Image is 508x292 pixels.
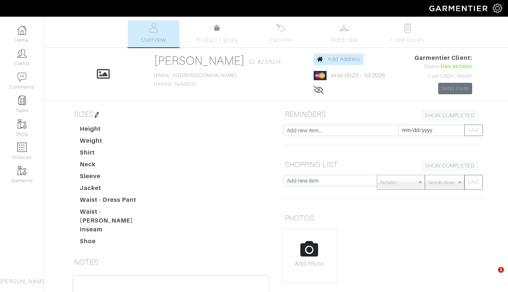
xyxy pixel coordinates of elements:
[74,225,158,237] dt: Inseam
[415,54,472,62] span: Garmentier Client:
[328,56,360,62] span: Add Address
[314,54,364,65] a: Add Address
[282,107,481,122] h5: REMINDERS
[483,267,501,285] iframe: Intercom live chat
[276,23,285,33] img: orders-27d20c2124de7fd6de4e0e44c1d41de31381a507db9b33961299e4e07d508b8c.svg
[314,71,327,80] img: mastercard-2c98a0d54659f76b027c6839bea21931c3e23d06ea5b2b5660056f2e14d2f154.png
[255,20,307,47] a: Invoices
[331,35,357,44] span: Wardrobe
[422,110,478,121] a: SHOW COMPLETED
[74,196,158,207] dt: Waist - Dress Pant
[438,83,472,94] a: Send Invite
[74,207,158,225] dt: Waist - [PERSON_NAME]
[74,148,158,160] dt: Shirt
[464,125,483,136] button: SAVE
[17,49,27,58] img: clients-icon-6bae9207a08558b7cb47a8932f037763ab4055f8c8b6bfacd5dc20c3e0201464.png
[74,172,158,184] dt: Sleeve
[493,4,502,13] img: gear-icon-white-bd11855cb880d31180b6d7d6211b90ccbf57a29d726f0c71d8c61bd08dd39cc2.png
[74,237,158,249] dt: Shoe
[415,62,472,71] div: Status:
[422,160,478,172] a: SHOW COMPLETED
[74,125,158,136] dt: Height
[74,136,158,148] dt: Weight
[380,175,415,190] span: Retailer
[17,119,27,129] img: garments-icon-b7da505a4dc4fd61783c78ac3ca0ef83fa9d6f193b1c9dc38574b1d14d53ca28.png
[426,2,493,15] img: garmentier-logo-header-white-b43fb05a5012e4ada735d5af1a66efaba907eab6374d6393d1fbf88cb4ef424d.png
[17,166,27,175] img: garments-icon-b7da505a4dc4fd61783c78ac3ca0ef83fa9d6f193b1c9dc38574b1d14d53ca28.png
[282,211,481,225] h5: PHOTOS
[403,23,412,33] img: todo-9ac3debb85659649dc8f770b8b6100bb5dab4b48dedcbae339e5042a72dfd3cc.svg
[331,72,385,79] a: xxxx-0523 - 10/2028
[283,125,399,136] input: Add new item...
[464,175,483,190] button: SAVE
[498,267,504,273] span: 1
[74,184,158,196] dt: Jacket
[269,35,292,44] span: Invoices
[17,96,27,105] img: reminder-icon-8004d30b9f0a5d33ae49ab947aed9ed385cf756f9e5892f1edd6e32f2345188e.png
[17,26,27,35] img: dashboard-icon-dbcd8f5a0b271acd01030246c82b418ddd0df26cd7fceb0bd07c9910d44c42f6.png
[154,73,237,78] a: [EMAIL_ADDRESS][DOMAIN_NAME]
[71,107,271,122] h5: SIZES
[318,20,370,47] a: Wardrobe
[428,175,454,190] span: Needs Now
[191,24,243,44] a: Product Library
[128,20,180,47] a: Overview
[149,23,158,33] img: basicinfo-40fd8af6dae0f16599ec9e87c0ef1c0a1fdea2edbe929e3d69a839185d80c458.svg
[391,35,424,44] span: Look Books
[249,58,281,67] span: ID: #237014
[74,160,158,172] dt: Neck
[283,175,378,186] input: Add new item
[94,112,100,118] img: pen-cf24a1663064a2ec1b9c1bd2387e9de7a2fa800b781884d57f21acf72779bad2.png
[282,157,481,172] h5: SHOPPING LIST
[154,54,245,67] a: [PERSON_NAME]
[340,23,349,33] img: wardrobe-487a4870c1b7c33e795ec22d11cfc2ed9d08956e64fb3008fe2437562e282088.svg
[415,72,472,80] div: Last Login: Never
[141,35,166,44] span: Overview
[71,255,271,269] h5: NOTES
[154,73,237,87] span: [PHONE_NUMBER]
[196,35,238,44] span: Product Library
[17,72,27,82] img: comment-icon-a0a6a9ef722e966f86d9cbdc48e553b5cf19dbc54f86b18d962a5391bc8f6eb6.png
[17,143,27,152] img: orders-icon-0abe47150d42831381b5fb84f609e132dff9fe21cb692f30cb5eec754e2cba89.png
[440,62,472,71] span: Has access
[382,20,434,47] a: Look Books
